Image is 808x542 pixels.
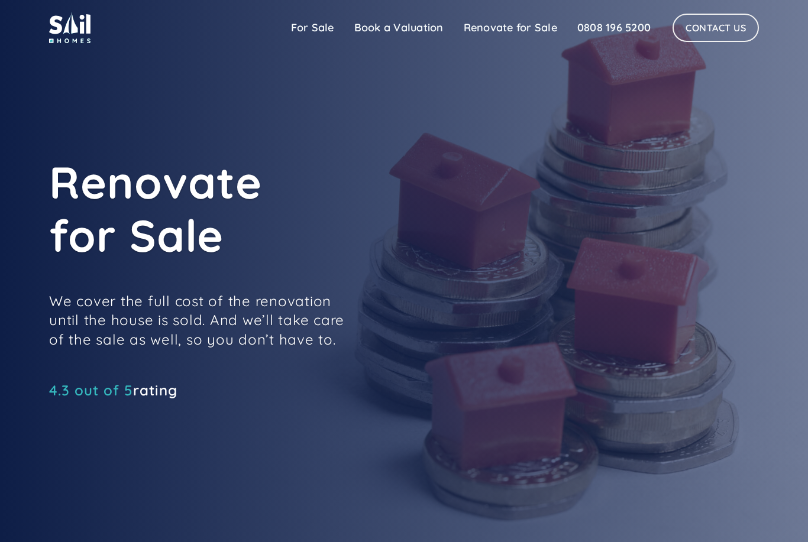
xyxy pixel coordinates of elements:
[344,16,454,40] a: Book a Valuation
[49,12,91,43] img: sail home logo
[49,384,177,396] a: 4.3 out of 5rating
[49,384,177,396] div: rating
[49,402,227,416] iframe: Customer reviews powered by Trustpilot
[673,14,759,42] a: Contact Us
[281,16,344,40] a: For Sale
[454,16,567,40] a: Renovate for Sale
[49,155,581,262] h1: Renovate for Sale
[49,291,345,349] p: We cover the full cost of the renovation until the house is sold. And we’ll take care of the sale...
[567,16,661,40] a: 0808 196 5200
[49,381,133,399] span: 4.3 out of 5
